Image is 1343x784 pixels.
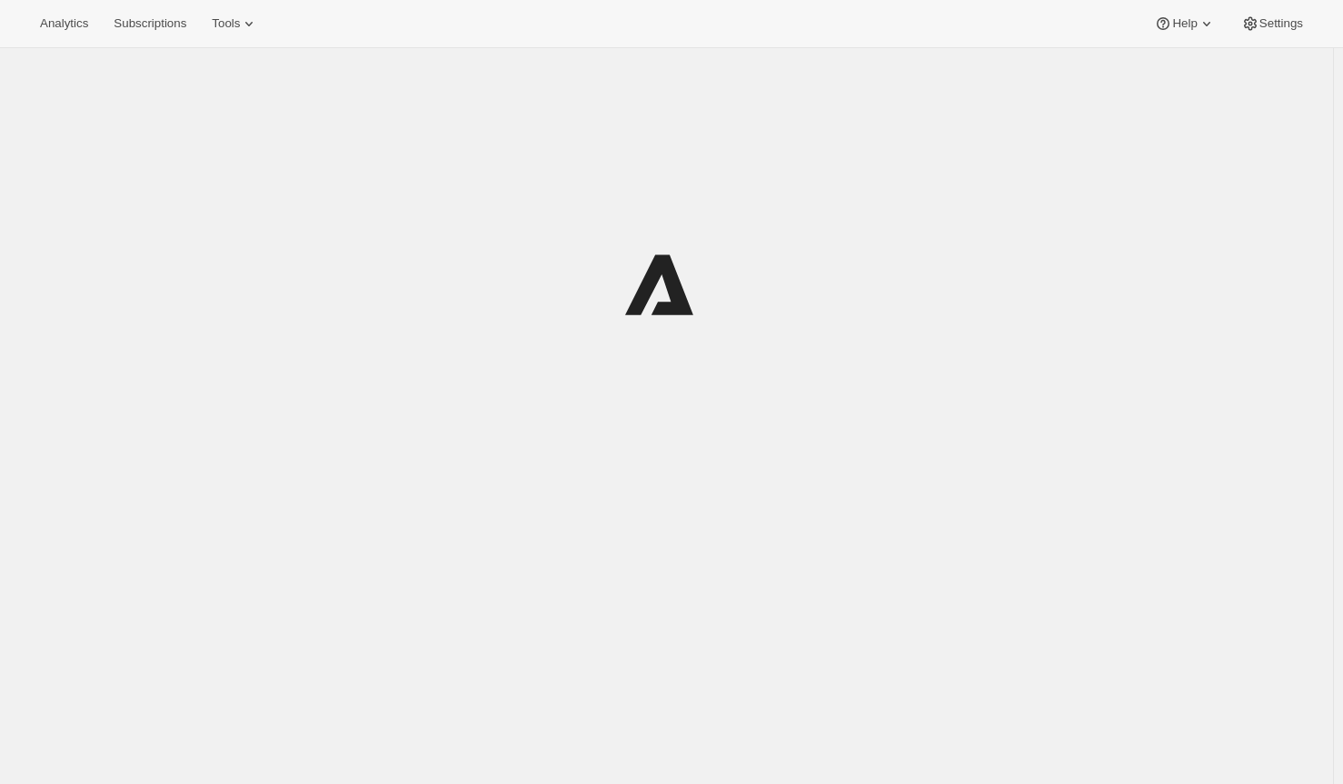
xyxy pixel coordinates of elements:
[114,16,186,31] span: Subscriptions
[1172,16,1197,31] span: Help
[1259,16,1303,31] span: Settings
[201,11,269,36] button: Tools
[1230,11,1314,36] button: Settings
[212,16,240,31] span: Tools
[29,11,99,36] button: Analytics
[103,11,197,36] button: Subscriptions
[40,16,88,31] span: Analytics
[1143,11,1226,36] button: Help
